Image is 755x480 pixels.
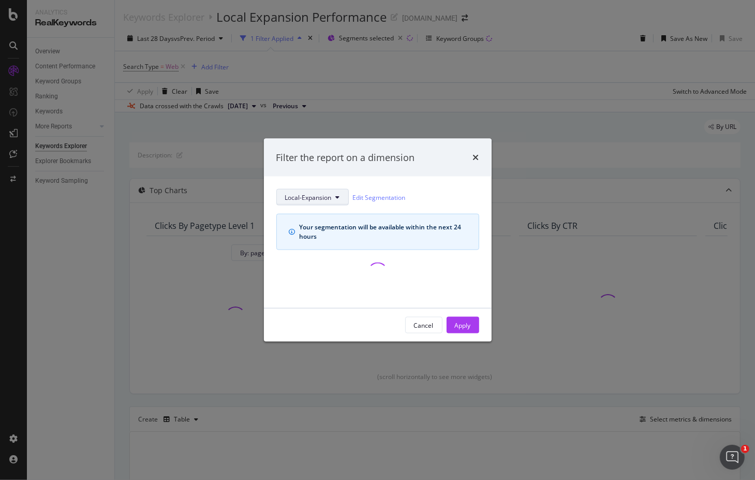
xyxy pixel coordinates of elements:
a: Edit Segmentation [353,192,406,202]
div: modal [264,138,492,342]
div: times [473,151,479,164]
span: Local-Expansion [285,193,332,201]
div: Your segmentation will be available within the next 24 hours [300,223,466,241]
div: Filter the report on a dimension [276,151,415,164]
div: Cancel [414,321,434,329]
span: 1 [741,445,749,453]
div: info banner [276,214,479,250]
button: Local-Expansion [276,189,349,206]
iframe: Intercom live chat [720,445,745,470]
button: Cancel [405,317,442,333]
div: Apply [455,321,471,329]
button: Apply [447,317,479,333]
